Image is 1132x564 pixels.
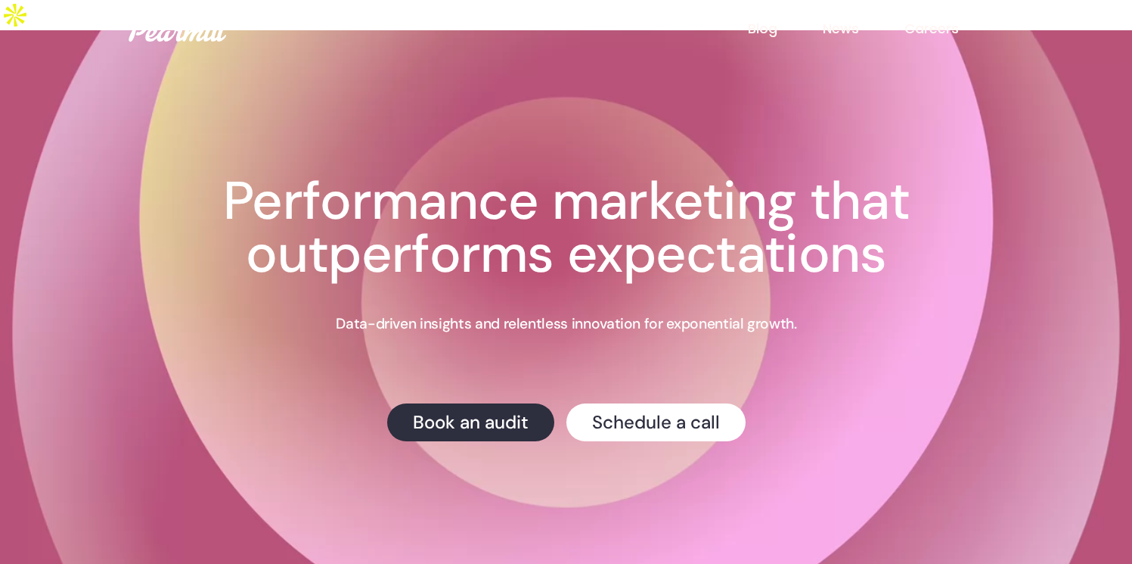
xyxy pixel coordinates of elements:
p: Data-driven insights and relentless innovation for exponential growth. [336,314,796,334]
img: Pearmill logo [128,15,228,42]
a: Blog [748,19,823,39]
a: Schedule a call [566,403,746,441]
h1: Performance marketing that outperforms expectations [143,175,990,281]
a: Careers [904,19,1004,39]
a: Book an audit [387,403,554,441]
a: News [823,19,904,39]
